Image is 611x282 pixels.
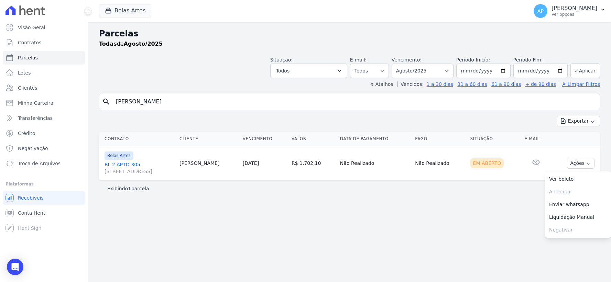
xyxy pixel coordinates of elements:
[567,158,594,169] button: Ações
[570,63,600,78] button: Aplicar
[525,81,556,87] a: + de 90 dias
[3,81,85,95] a: Clientes
[6,180,82,188] div: Plataformas
[18,100,53,106] span: Minha Carteira
[99,40,163,48] p: de
[3,191,85,205] a: Recebíveis
[552,12,597,17] p: Ver opções
[18,39,41,46] span: Contratos
[491,81,521,87] a: 61 a 90 dias
[18,160,61,167] span: Troca de Arquivos
[240,132,289,146] th: Vencimento
[3,21,85,34] a: Visão Geral
[3,51,85,65] a: Parcelas
[412,146,467,181] td: Não Realizado
[18,69,31,76] span: Lotes
[99,132,177,146] th: Contrato
[537,9,544,13] span: AP
[468,132,522,146] th: Situação
[124,41,163,47] strong: Agosto/2025
[457,81,487,87] a: 31 a 60 dias
[3,126,85,140] a: Crédito
[522,132,550,146] th: E-mail
[397,81,424,87] label: Vencidos:
[3,36,85,49] a: Contratos
[105,168,174,175] span: [STREET_ADDRESS]
[107,185,149,192] p: Exibindo parcela
[18,145,48,152] span: Negativação
[7,259,23,275] div: Open Intercom Messenger
[3,157,85,170] a: Troca de Arquivos
[177,146,240,181] td: [PERSON_NAME]
[18,130,35,137] span: Crédito
[102,98,110,106] i: search
[112,95,597,109] input: Buscar por nome do lote ou do cliente
[243,160,259,166] a: [DATE]
[177,132,240,146] th: Cliente
[470,158,504,168] div: Em Aberto
[412,132,467,146] th: Pago
[276,67,290,75] span: Todos
[3,66,85,80] a: Lotes
[557,116,600,126] button: Exportar
[128,186,131,191] b: 1
[18,54,38,61] span: Parcelas
[105,151,133,160] span: Belas Artes
[559,81,600,87] a: ✗ Limpar Filtros
[99,4,151,17] button: Belas Artes
[3,206,85,220] a: Conta Hent
[18,115,53,122] span: Transferências
[105,161,174,175] a: BL 2 APTO 305[STREET_ADDRESS]
[3,142,85,155] a: Negativação
[18,194,44,201] span: Recebíveis
[392,57,422,63] label: Vencimento:
[99,41,117,47] strong: Todas
[18,210,45,216] span: Conta Hent
[427,81,453,87] a: 1 a 30 dias
[337,146,412,181] td: Não Realizado
[99,27,600,40] h2: Parcelas
[3,111,85,125] a: Transferências
[370,81,393,87] label: ↯ Atalhos
[18,84,37,91] span: Clientes
[270,64,347,78] button: Todos
[513,56,568,64] label: Período Fim:
[456,57,490,63] label: Período Inicío:
[270,57,293,63] label: Situação:
[552,5,597,12] p: [PERSON_NAME]
[337,132,412,146] th: Data de Pagamento
[18,24,45,31] span: Visão Geral
[3,96,85,110] a: Minha Carteira
[528,1,611,21] button: AP [PERSON_NAME] Ver opções
[289,146,337,181] td: R$ 1.702,10
[350,57,367,63] label: E-mail:
[545,173,611,185] a: Ver boleto
[289,132,337,146] th: Valor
